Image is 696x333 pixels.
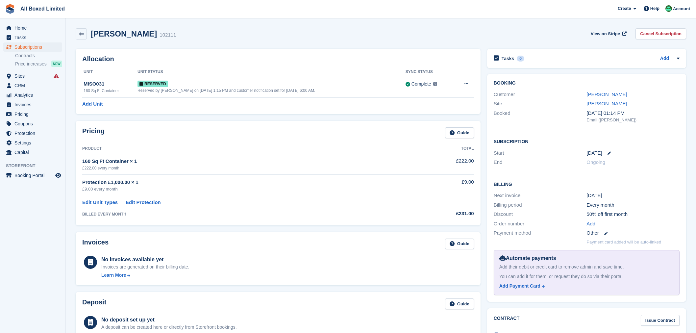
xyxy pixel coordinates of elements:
span: Ongoing [586,159,605,165]
a: View on Stripe [588,28,628,39]
div: Start [494,149,587,157]
span: Storefront [6,163,65,169]
div: 50% off first month [586,211,680,218]
img: Enquiries [665,5,672,12]
a: All Boxed Limited [18,3,67,14]
a: Contracts [15,53,62,59]
td: £222.00 [401,154,474,174]
span: Help [650,5,659,12]
h2: Allocation [82,55,474,63]
span: CRM [14,81,54,90]
a: [PERSON_NAME] [586,91,627,97]
a: Add [586,220,595,228]
span: Coupons [14,119,54,128]
div: Reserved by [PERSON_NAME] on [DATE] 1:15 PM and customer notification set for [DATE] 6:00 AM. [137,88,406,93]
i: Smart entry sync failures have occurred [54,73,59,79]
a: Edit Protection [126,199,161,206]
a: menu [3,33,62,42]
a: Edit Unit Types [82,199,118,206]
span: Price increases [15,61,47,67]
span: Analytics [14,90,54,100]
a: Add Payment Card [499,283,671,290]
h2: Billing [494,181,680,187]
p: Payment card added will be auto-linked [586,239,661,245]
div: [DATE] [586,192,680,199]
time: 2025-08-20 00:00:00 UTC [586,149,602,157]
div: MISO031 [84,80,137,88]
a: menu [3,23,62,33]
th: Total [401,143,474,154]
img: stora-icon-8386f47178a22dfd0bd8f6a31ec36ba5ce8667c1dd55bd0f319d3a0aa187defe.svg [5,4,15,14]
div: Billing period [494,201,587,209]
a: menu [3,100,62,109]
div: You can add it for them, or request they do so via their portal. [499,273,674,280]
a: Guide [445,298,474,309]
div: Email ([PERSON_NAME]) [586,117,680,123]
span: Capital [14,148,54,157]
div: Payment method [494,229,587,237]
img: icon-info-grey-7440780725fd019a000dd9b08b2336e03edf1995a4989e88bcd33f0948082b44.svg [433,82,437,86]
div: Site [494,100,587,108]
a: Preview store [54,171,62,179]
div: Protection £1,000.00 × 1 [82,179,401,186]
div: 160 Sq Ft Container × 1 [82,158,401,165]
h2: Contract [494,315,520,326]
th: Product [82,143,401,154]
div: End [494,159,587,166]
th: Sync Status [406,67,453,77]
a: menu [3,119,62,128]
span: Create [618,5,631,12]
a: Learn More [101,272,189,279]
div: BILLED EVERY MONTH [82,211,401,217]
a: menu [3,42,62,52]
a: Cancel Subscription [635,28,686,39]
a: Price increases NEW [15,60,62,67]
span: Booking Portal [14,171,54,180]
div: NEW [51,61,62,67]
div: Customer [494,91,587,98]
h2: Pricing [82,127,105,138]
span: Account [673,6,690,12]
h2: Subscription [494,138,680,144]
h2: Tasks [502,56,514,62]
div: £222.00 every month [82,165,401,171]
div: Learn More [101,272,126,279]
div: Order number [494,220,587,228]
div: Discount [494,211,587,218]
div: Next invoice [494,192,587,199]
div: 0 [517,56,524,62]
div: 160 Sq Ft Container [84,88,137,94]
div: £9.00 every month [82,186,401,192]
span: Reserved [137,81,168,87]
div: No invoices available yet [101,256,189,264]
a: menu [3,110,62,119]
a: Guide [445,127,474,138]
th: Unit [82,67,137,77]
span: Protection [14,129,54,138]
span: Settings [14,138,54,147]
div: Invoices are generated on their billing date. [101,264,189,270]
a: [PERSON_NAME] [586,101,627,106]
span: Tasks [14,33,54,42]
div: Add Payment Card [499,283,540,290]
p: A deposit can be created here or directly from Storefront bookings. [101,324,237,331]
a: menu [3,81,62,90]
a: Issue Contract [641,315,680,326]
div: 102111 [160,31,176,39]
div: Every month [586,201,680,209]
span: Invoices [14,100,54,109]
a: menu [3,90,62,100]
td: £9.00 [401,175,474,196]
a: menu [3,171,62,180]
div: [DATE] 01:14 PM [586,110,680,117]
h2: Invoices [82,239,109,249]
div: Add their debit or credit card to remove admin and save time. [499,264,674,270]
a: menu [3,138,62,147]
span: Sites [14,71,54,81]
a: menu [3,148,62,157]
div: Other [586,229,680,237]
h2: Booking [494,81,680,86]
span: View on Stripe [591,31,620,37]
span: Pricing [14,110,54,119]
span: Subscriptions [14,42,54,52]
